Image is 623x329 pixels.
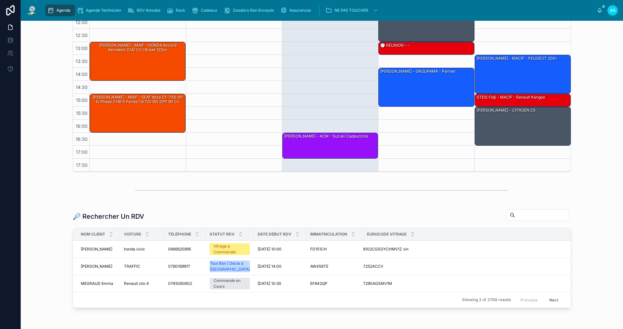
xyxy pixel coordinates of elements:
[379,42,474,55] div: 🕒 RÉUNION - -
[81,281,116,286] a: MEGRAUD Emma
[90,94,185,132] div: [PERSON_NAME] - MAIF - SEAT Ibiza CF-756-XP IV Phase 2 HB 5 Portes 1.6 TDI 16V DPF 90 cv
[258,264,282,269] span: [DATE] 14:00
[610,8,616,13] span: AS
[310,281,359,286] a: EF842QP
[168,232,191,237] span: Téléphone
[379,3,474,42] div: 11:30 – 13:00: GUIROUARD-AIZEE Timi - ACM - Peugeot 308
[363,281,563,286] a: 7290AGSMV1M
[126,5,165,16] a: RDV Annulés
[210,232,235,237] span: Statut RDV
[74,19,89,25] span: 12:00
[176,8,185,13] span: Rack
[74,58,89,64] span: 13:30
[124,281,160,286] a: Renault clio 4
[310,264,328,269] span: AW458TE
[335,8,368,13] span: NE PAS TOUCHER
[168,264,190,269] span: 0780169917
[81,264,116,269] a: [PERSON_NAME]
[74,136,89,142] span: 16:30
[363,281,392,286] span: 7290AGSMV1M
[45,5,75,16] a: Agenda
[124,247,145,252] span: honda civic
[124,232,141,237] span: Voiture
[201,8,217,13] span: Cadeaux
[168,247,202,252] a: 0666625995
[86,8,121,13] span: Agenda Technicien
[81,247,116,252] a: [PERSON_NAME]
[74,162,89,168] span: 17:30
[258,281,302,286] a: [DATE] 10:30
[214,278,246,289] div: Commande en Cours
[475,94,570,106] div: STEIS Fidji - MACIF - Renault kangoo
[476,107,536,113] div: [PERSON_NAME] - CITROEN C5
[168,264,202,269] a: 0780169917
[91,94,185,105] div: [PERSON_NAME] - MAIF - SEAT Ibiza CF-756-XP IV Phase 2 HB 5 Portes 1.6 TDI 16V DPF 90 cv
[258,264,302,269] a: [DATE] 14:00
[75,5,126,16] a: Agenda Technicien
[367,232,407,237] span: Eurocode Vitrage
[168,281,192,286] span: 0745060602
[380,68,457,74] div: [PERSON_NAME] - GROUPAMA - Partner
[168,247,191,252] span: 0666625995
[462,297,511,302] span: Showing 3 of 3768 results
[165,5,190,16] a: Rack
[258,232,291,237] span: Date Début RDV
[168,281,202,286] a: 0745060602
[81,232,105,237] span: Nom Client
[476,94,546,100] div: STEIS Fidji - MACIF - Renault kangoo
[81,247,112,252] span: [PERSON_NAME]
[310,247,327,252] span: FD151CH
[73,212,144,221] h1: 🔎 Rechercher Un RDV
[310,232,347,237] span: Immatriculation
[210,243,250,255] a: Vitrage à Commander
[124,264,160,269] a: TRAFFIC
[90,42,185,80] div: [PERSON_NAME] - MAIF - HONDA Accord Aerodeck (CA) 2.0 i Break 122cv
[233,8,274,13] span: Dossiers Non Envoyés
[310,264,359,269] a: AW458TE
[258,247,302,252] a: [DATE] 10:00
[74,45,89,51] span: 13:00
[363,264,383,269] span: 7252ACCV
[74,32,89,38] span: 12:30
[310,247,359,252] a: FD151CH
[363,247,409,252] span: 8102CGSGYCHMV1Z vin
[284,133,369,139] div: [PERSON_NAME] - ACM - suzuki cappuccino
[258,247,282,252] span: [DATE] 10:00
[258,281,281,286] span: [DATE] 10:30
[56,8,70,13] span: Agenda
[74,84,89,90] span: 14:30
[324,5,381,16] a: NE PAS TOUCHER
[74,97,89,103] span: 15:00
[26,5,38,16] img: App logo
[476,55,558,61] div: [PERSON_NAME] - MACIF - PEUGEOT 206+
[81,264,112,269] span: [PERSON_NAME]
[124,281,149,286] span: Renault clio 4
[310,281,327,286] span: EF842QP
[81,281,113,286] span: MEGRAUD Emma
[475,107,570,145] div: [PERSON_NAME] - CITROEN C5
[190,5,222,16] a: Cadeaux
[124,264,140,269] span: TRAFFIC
[43,3,597,18] div: scrollable content
[363,247,563,252] a: 8102CGSGYCHMV1Z vin
[222,5,278,16] a: Dossiers Non Envoyés
[379,68,474,106] div: [PERSON_NAME] - GROUPAMA - Partner
[74,149,89,155] span: 17:00
[74,71,89,77] span: 14:00
[475,55,570,93] div: [PERSON_NAME] - MACIF - PEUGEOT 206+
[545,295,563,305] button: Next
[74,123,89,129] span: 16:00
[74,110,89,116] span: 15:30
[363,264,563,269] a: 7252ACCV
[214,243,246,255] div: Vitrage à Commander
[380,43,410,48] div: 🕒 RÉUNION - -
[289,8,311,13] span: Assurances
[278,5,315,16] a: Assurances
[283,133,378,158] div: [PERSON_NAME] - ACM - suzuki cappuccino
[124,247,160,252] a: honda civic
[137,8,160,13] span: RDV Annulés
[210,278,250,289] a: Commande en Cours
[91,43,185,53] div: [PERSON_NAME] - MAIF - HONDA Accord Aerodeck (CA) 2.0 i Break 122cv
[210,261,250,272] a: Tout Bon | Décla à [GEOGRAPHIC_DATA]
